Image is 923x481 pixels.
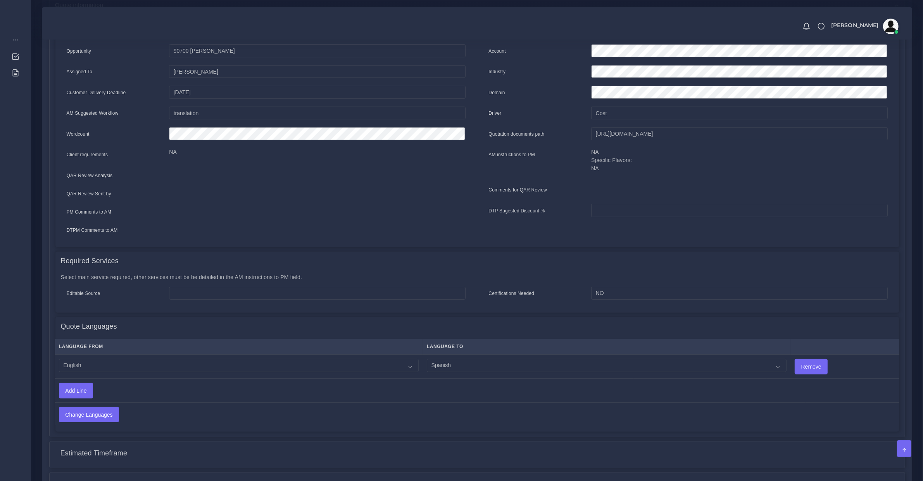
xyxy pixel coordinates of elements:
[67,190,111,197] label: QAR Review Sent by
[59,407,119,422] input: Change Languages
[61,257,119,265] h4: Required Services
[67,151,108,158] label: Client requirements
[489,151,535,158] label: AM instructions to PM
[60,449,128,458] h4: Estimated Timeframe
[67,209,112,216] label: PM Comments to AM
[61,273,894,281] p: Select main service required, other services must be be detailed in the AM instructions to PM field.
[67,68,93,75] label: Assigned To
[795,359,827,374] input: Remove
[169,148,465,156] p: NA
[831,22,879,28] span: [PERSON_NAME]
[489,48,506,55] label: Account
[67,131,90,138] label: Wordcount
[169,65,465,78] input: pm
[591,148,887,172] p: NA Specific Flavors: NA
[67,48,91,55] label: Opportunity
[67,89,126,96] label: Customer Delivery Deadline
[489,89,505,96] label: Domain
[489,186,547,193] label: Comments for QAR Review
[489,131,545,138] label: Quotation documents path
[489,110,502,117] label: Driver
[61,322,117,331] h4: Quote Languages
[489,207,545,214] label: DTP Sugested Discount %
[67,110,119,117] label: AM Suggested Workflow
[827,19,901,34] a: [PERSON_NAME]avatar
[489,68,506,75] label: Industry
[883,19,899,34] img: avatar
[67,227,118,234] label: DTPM Comments to AM
[489,290,535,297] label: Certifications Needed
[67,290,100,297] label: Editable Source
[59,383,93,398] input: Add Line
[423,339,791,355] th: Language To
[67,172,113,179] label: QAR Review Analysis
[55,339,423,355] th: Language From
